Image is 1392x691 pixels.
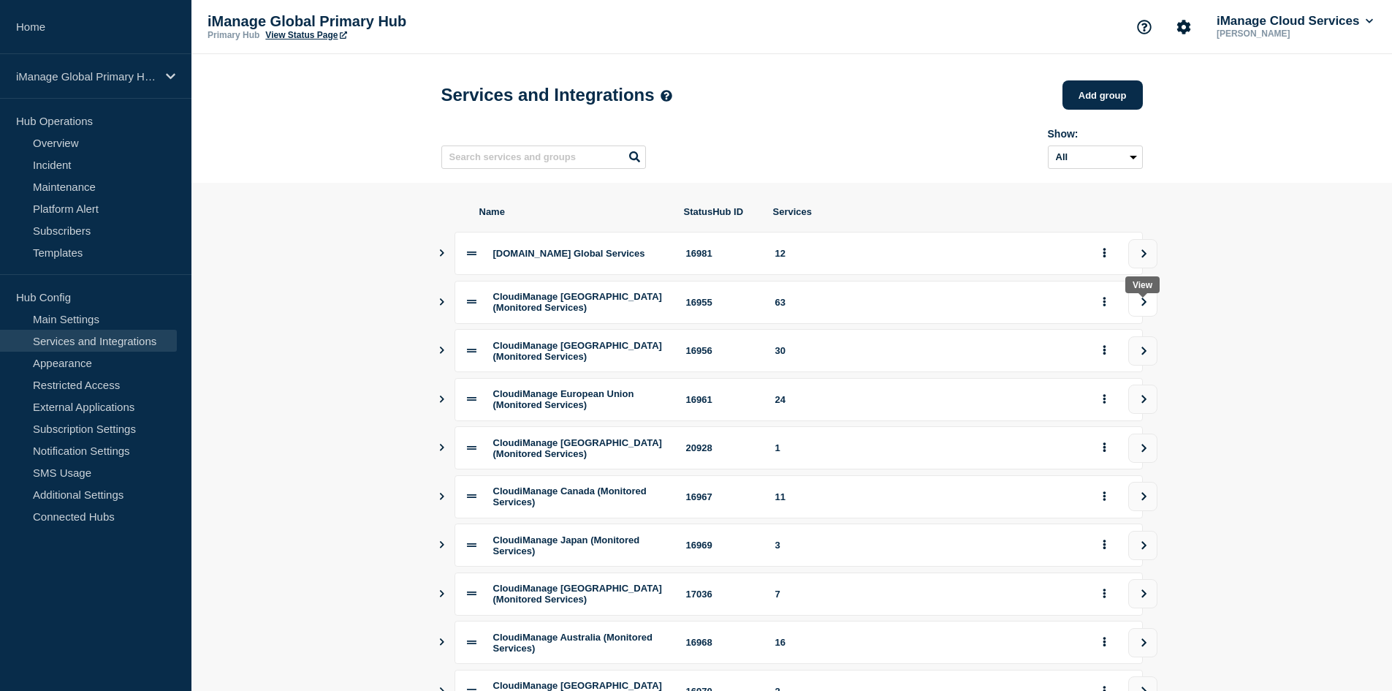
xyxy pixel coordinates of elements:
button: Show services [438,475,446,518]
select: Archived [1048,146,1143,169]
button: view group [1128,434,1157,463]
div: 16961 [686,394,758,405]
button: view group [1128,287,1157,317]
button: iManage Cloud Services [1214,14,1376,29]
button: group actions [1095,486,1114,508]
h1: Services and Integrations [441,85,672,105]
button: Support [1129,12,1160,42]
div: 1 [775,442,1078,453]
div: 12 [775,248,1078,259]
div: View [1133,280,1152,290]
button: group actions [1095,388,1114,411]
p: [PERSON_NAME] [1214,29,1366,39]
span: [DOMAIN_NAME] Global Services [493,248,645,259]
p: iManage Global Primary Hub [208,13,500,30]
button: view group [1128,239,1157,268]
button: group actions [1095,339,1114,362]
div: 16956 [686,345,758,356]
div: Show: [1048,128,1143,140]
button: Show services [438,378,446,421]
button: view group [1128,628,1157,657]
div: 17036 [686,589,758,600]
span: StatusHub ID [684,206,756,217]
button: Show services [438,573,446,616]
button: Show services [438,329,446,372]
div: 16981 [686,248,758,259]
div: 24 [775,394,1078,405]
span: Services [773,206,1079,217]
span: CloudiManage Australia (Monitored Services) [493,632,653,654]
input: Search services and groups [441,146,646,169]
button: Show services [438,281,446,324]
div: 30 [775,345,1078,356]
div: 16 [775,637,1078,648]
button: group actions [1095,437,1114,459]
button: Show services [438,524,446,567]
div: 16955 [686,297,758,308]
button: group actions [1095,583,1114,605]
button: Show services [438,621,446,664]
button: view group [1128,336,1157,366]
p: Primary Hub [208,30,259,40]
button: group actions [1095,534,1114,556]
button: view group [1128,531,1157,560]
button: Account settings [1168,12,1199,42]
span: CloudiManage Canada (Monitored Services) [493,486,647,507]
span: CloudiManage [GEOGRAPHIC_DATA] (Monitored Services) [493,291,662,313]
span: CloudiManage Japan (Monitored Services) [493,535,640,556]
span: CloudiManage European Union (Monitored Services) [493,388,634,410]
button: Add group [1062,80,1143,110]
div: 16969 [686,540,758,551]
div: 16967 [686,491,758,502]
button: group actions [1095,291,1114,314]
button: group actions [1095,242,1114,265]
a: View Status Page [265,30,346,40]
div: 3 [775,540,1078,551]
button: group actions [1095,631,1114,654]
button: view group [1128,385,1157,414]
div: 16968 [686,637,758,648]
button: Show services [438,232,446,275]
button: view group [1128,482,1157,511]
span: CloudiManage [GEOGRAPHIC_DATA] (Monitored Services) [493,583,662,605]
div: 20928 [686,442,758,453]
div: 63 [775,297,1078,308]
button: view group [1128,579,1157,608]
button: Show services [438,426,446,469]
span: Name [479,206,666,217]
span: CloudiManage [GEOGRAPHIC_DATA] (Monitored Services) [493,437,662,459]
p: iManage Global Primary Hub [16,70,156,83]
div: 7 [775,589,1078,600]
div: 11 [775,491,1078,502]
span: CloudiManage [GEOGRAPHIC_DATA] (Monitored Services) [493,340,662,362]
